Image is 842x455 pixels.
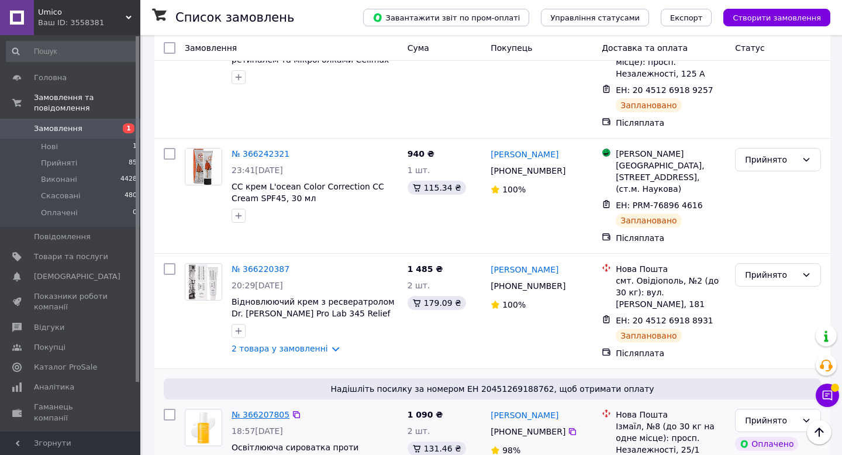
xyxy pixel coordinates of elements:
[232,281,283,290] span: 20:29[DATE]
[661,9,712,26] button: Експорт
[133,208,137,218] span: 0
[38,7,126,18] span: Umico
[735,437,798,451] div: Оплачено
[502,446,520,455] span: 98%
[733,13,821,22] span: Створити замовлення
[502,300,526,309] span: 100%
[6,41,138,62] input: Пошук
[616,316,713,325] span: ЕН: 20 4512 6918 8931
[185,149,222,185] img: Фото товару
[616,213,682,227] div: Заплановано
[41,208,78,218] span: Оплачені
[616,117,726,129] div: Післяплата
[232,149,289,158] a: № 366242321
[34,322,64,333] span: Відгуки
[723,9,830,26] button: Створити замовлення
[34,123,82,134] span: Замовлення
[34,251,108,262] span: Товари та послуги
[363,9,529,26] button: Завантажити звіт по пром-оплаті
[38,18,140,28] div: Ваш ID: 3558381
[408,281,430,290] span: 2 шт.
[408,264,443,274] span: 1 485 ₴
[491,409,558,421] a: [PERSON_NAME]
[807,420,831,444] button: Наверх
[550,13,640,22] span: Управління статусами
[491,149,558,160] a: [PERSON_NAME]
[34,362,97,373] span: Каталог ProSale
[189,264,218,300] img: Фото товару
[616,275,726,310] div: смт. Овідіополь, №2 (до 30 кг): вул. [PERSON_NAME], 181
[185,148,222,185] a: Фото товару
[34,382,74,392] span: Аналітика
[185,263,222,301] a: Фото товару
[41,142,58,152] span: Нові
[745,414,797,427] div: Прийнято
[745,153,797,166] div: Прийнято
[232,264,289,274] a: № 366220387
[408,426,430,436] span: 2 шт.
[34,291,108,312] span: Показники роботи компанії
[616,148,726,160] div: [PERSON_NAME]
[616,85,713,95] span: ЕН: 20 4512 6918 9257
[488,423,568,440] div: [PHONE_NUMBER]
[129,158,137,168] span: 85
[185,409,222,446] a: Фото товару
[735,43,765,53] span: Статус
[616,98,682,112] div: Заплановано
[232,297,395,330] a: Відновлюючий крем з ресвератролом Dr. [PERSON_NAME] Pro Lab 345 Relief Cream, 50 мл
[616,347,726,359] div: Післяплата
[616,329,682,343] div: Заплановано
[175,11,294,25] h1: Список замовлень
[616,232,726,244] div: Післяплата
[408,410,443,419] span: 1 090 ₴
[488,278,568,294] div: [PHONE_NUMBER]
[41,158,77,168] span: Прийняті
[616,409,726,420] div: Нова Пошта
[41,174,77,185] span: Виконані
[34,92,140,113] span: Замовлення та повідомлення
[408,43,429,53] span: Cума
[616,201,702,210] span: ЕН: PRM-76896 4616
[133,142,137,152] span: 1
[123,123,134,133] span: 1
[120,174,137,185] span: 4428
[502,185,526,194] span: 100%
[185,43,237,53] span: Замовлення
[408,181,466,195] div: 115.34 ₴
[616,160,726,195] div: [GEOGRAPHIC_DATA], [STREET_ADDRESS], (ст.м. Наукова)
[191,409,216,446] img: Фото товару
[408,296,466,310] div: 179.09 ₴
[488,163,568,179] div: [PHONE_NUMBER]
[670,13,703,22] span: Експорт
[408,149,434,158] span: 940 ₴
[232,410,289,419] a: № 366207805
[41,191,81,201] span: Скасовані
[168,383,816,395] span: Надішліть посилку за номером ЕН 20451269188762, щоб отримати оплату
[372,12,520,23] span: Завантажити звіт по пром-оплаті
[232,344,328,353] a: 2 товара у замовленні
[408,166,430,175] span: 1 шт.
[34,73,67,83] span: Головна
[541,9,649,26] button: Управління статусами
[125,191,137,201] span: 480
[616,263,726,275] div: Нова Пошта
[816,384,839,407] button: Чат з покупцем
[602,43,688,53] span: Доставка та оплата
[232,426,283,436] span: 18:57[DATE]
[232,166,283,175] span: 23:41[DATE]
[491,264,558,275] a: [PERSON_NAME]
[34,271,120,282] span: [DEMOGRAPHIC_DATA]
[34,232,91,242] span: Повідомлення
[491,43,532,53] span: Покупець
[712,12,830,22] a: Створити замовлення
[232,182,384,203] a: CC крем L'ocean Color Correction CC Cream SPF45, 30 мл
[745,268,797,281] div: Прийнято
[34,402,108,423] span: Гаманець компанії
[34,342,65,353] span: Покупці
